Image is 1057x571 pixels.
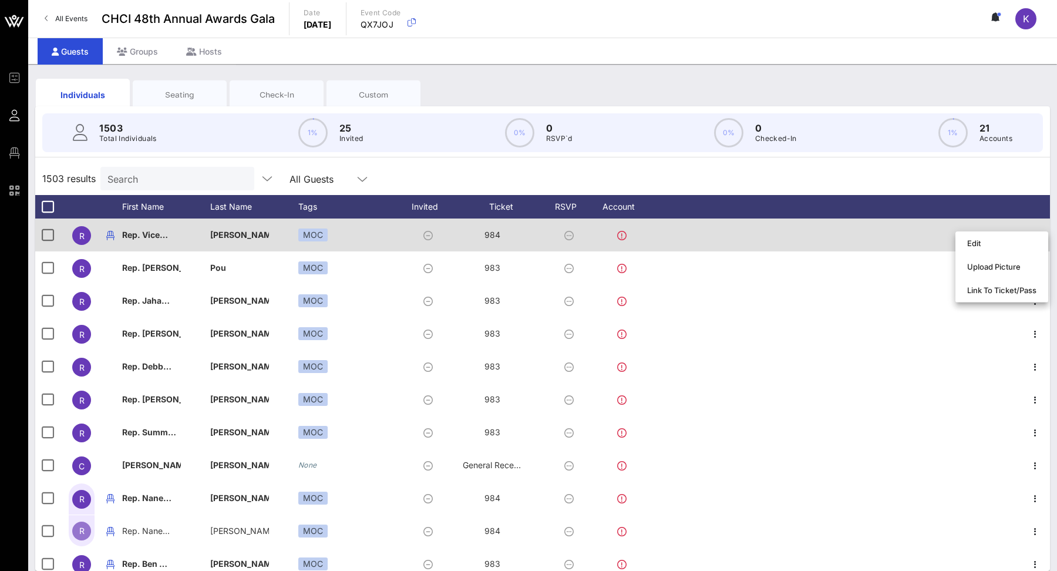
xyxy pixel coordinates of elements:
[967,285,1036,295] div: Link To Ticket/Pass
[290,174,334,184] div: All Guests
[298,195,398,219] div: Tags
[298,557,328,570] div: MOC
[172,38,236,65] div: Hosts
[99,121,157,135] p: 1503
[122,195,210,219] div: First Name
[210,317,269,350] p: [PERSON_NAME]
[967,239,1036,248] div: Edit
[210,251,269,284] p: Pou
[484,526,500,536] span: 984
[142,89,218,100] div: Seating
[298,229,328,241] div: MOC
[484,295,500,305] span: 983
[398,195,463,219] div: Invited
[122,416,181,449] p: Rep. Summ…
[79,461,85,471] span: C
[42,172,96,186] span: 1503 results
[298,327,328,340] div: MOC
[38,38,103,65] div: Guests
[210,350,269,383] p: [PERSON_NAME]…
[304,19,332,31] p: [DATE]
[298,393,328,406] div: MOC
[361,7,401,19] p: Event Code
[238,89,315,100] div: Check-In
[361,19,401,31] p: QX7JOJ
[210,219,269,251] p: [PERSON_NAME]
[298,492,328,505] div: MOC
[79,395,85,405] span: R
[79,362,85,372] span: R
[1015,8,1036,29] div: K
[298,261,328,274] div: MOC
[210,515,269,548] p: [PERSON_NAME] …
[339,133,363,145] p: Invited
[122,219,181,251] p: Rep. Vice…
[592,195,657,219] div: Account
[122,515,181,548] p: Rep. Nane…
[103,38,172,65] div: Groups
[484,230,500,240] span: 984
[979,121,1012,135] p: 21
[979,133,1012,145] p: Accounts
[79,330,85,340] span: R
[79,297,85,307] span: R
[79,494,85,504] span: R
[122,317,181,350] p: Rep. [PERSON_NAME]…
[546,121,573,135] p: 0
[298,461,317,469] i: None
[45,89,121,101] div: Individuals
[99,133,157,145] p: Total Individuals
[210,383,269,416] p: [PERSON_NAME]
[463,195,551,219] div: Ticket
[967,262,1036,271] div: Upload Picture
[282,167,376,190] div: All Guests
[298,360,328,373] div: MOC
[122,350,181,383] p: Rep. Debb…
[79,560,85,570] span: R
[79,231,85,241] span: R
[79,526,85,536] span: R
[339,121,363,135] p: 25
[484,559,500,569] span: 983
[210,284,269,317] p: [PERSON_NAME]
[484,427,500,437] span: 983
[484,328,500,338] span: 983
[210,195,298,219] div: Last Name
[1023,13,1029,25] span: K
[546,133,573,145] p: RSVP`d
[122,383,181,416] p: Rep. [PERSON_NAME]
[484,361,500,371] span: 983
[79,264,85,274] span: R
[304,7,332,19] p: Date
[210,482,269,515] p: [PERSON_NAME]
[755,121,797,135] p: 0
[210,416,269,449] p: [PERSON_NAME]
[484,263,500,273] span: 983
[335,89,412,100] div: Custom
[38,9,95,28] a: All Events
[463,460,533,470] span: General Reception
[122,284,181,317] p: Rep. Jaha…
[298,525,328,538] div: MOC
[122,482,181,515] p: Rep. Nane…
[102,10,275,28] span: CHCI 48th Annual Awards Gala
[298,294,328,307] div: MOC
[122,251,181,284] p: Rep. [PERSON_NAME]…
[755,133,797,145] p: Checked-In
[210,449,269,482] p: [PERSON_NAME]
[551,195,592,219] div: RSVP
[484,394,500,404] span: 983
[122,449,181,482] p: [PERSON_NAME]
[55,14,87,23] span: All Events
[484,493,500,503] span: 984
[298,426,328,439] div: MOC
[79,428,85,438] span: R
